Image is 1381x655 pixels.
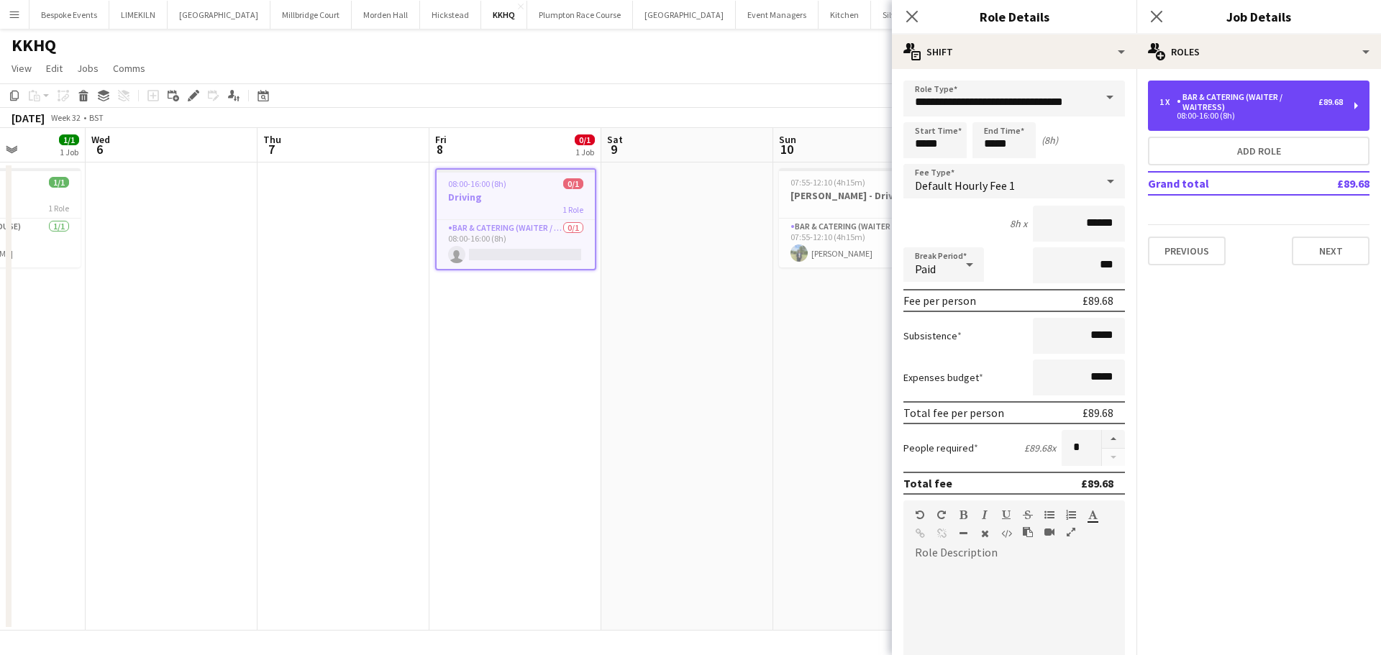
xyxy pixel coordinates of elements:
app-job-card: 07:55-12:10 (4h15m)1/1[PERSON_NAME] - Driving1 RoleBar & Catering (Waiter / waitress)1/107:55-12:... [779,168,940,267]
span: 1/1 [49,177,69,188]
span: Comms [113,62,145,75]
button: Clear Formatting [980,528,990,539]
button: Silverstone [871,1,935,29]
div: 1 Job [60,147,78,157]
button: Underline [1001,509,1011,521]
div: Total fee per person [903,406,1004,420]
button: Redo [936,509,947,521]
div: £89.68 [1083,293,1113,308]
div: £89.68 x [1024,441,1056,454]
button: [GEOGRAPHIC_DATA] [633,1,736,29]
div: Roles [1136,35,1381,69]
div: (8h) [1042,134,1058,147]
span: Jobs [77,62,99,75]
td: Grand total [1148,172,1292,195]
a: Jobs [71,59,104,78]
div: Shift [892,35,1136,69]
button: Bespoke Events [29,1,109,29]
h3: Driving [437,191,595,203]
a: Edit [40,59,68,78]
a: Comms [107,59,151,78]
a: View [6,59,37,78]
span: Thu [263,133,281,146]
span: Default Hourly Fee 1 [915,178,1015,193]
button: Event Managers [736,1,819,29]
button: KKHQ [481,1,527,29]
div: 1 x [1159,97,1177,107]
span: Wed [91,133,110,146]
button: LIMEKILN [109,1,168,29]
button: Strikethrough [1023,509,1033,521]
button: Increase [1102,430,1125,449]
span: 6 [89,141,110,157]
button: Text Color [1088,509,1098,521]
span: 9 [605,141,623,157]
button: Horizontal Line [958,528,968,539]
span: 10 [777,141,796,157]
h3: Role Details [892,7,1136,26]
label: Subsistence [903,329,962,342]
span: 07:55-12:10 (4h15m) [790,177,865,188]
div: 8h x [1010,217,1027,230]
div: £89.68 [1318,97,1343,107]
span: 08:00-16:00 (8h) [448,178,506,189]
button: Ordered List [1066,509,1076,521]
button: Kitchen [819,1,871,29]
div: £89.68 [1081,476,1113,490]
button: Plumpton Race Course [527,1,633,29]
span: Sun [779,133,796,146]
span: 0/1 [563,178,583,189]
span: Edit [46,62,63,75]
label: Expenses budget [903,371,983,384]
div: BST [89,112,104,123]
span: 7 [261,141,281,157]
span: Paid [915,262,936,276]
span: Fri [435,133,447,146]
app-card-role: Bar & Catering (Waiter / waitress)1/107:55-12:10 (4h15m)[PERSON_NAME] [779,219,940,267]
button: Previous [1148,237,1226,265]
button: HTML Code [1001,528,1011,539]
span: 1 Role [48,203,69,214]
div: [DATE] [12,111,45,125]
div: Total fee [903,476,952,490]
h3: [PERSON_NAME] - Driving [779,189,940,202]
div: 08:00-16:00 (8h) [1159,112,1343,119]
h1: KKHQ [12,35,56,56]
span: 8 [433,141,447,157]
button: Undo [915,509,925,521]
button: Paste as plain text [1023,526,1033,538]
button: Unordered List [1044,509,1054,521]
div: £89.68 [1083,406,1113,420]
button: Hickstead [420,1,481,29]
button: Fullscreen [1066,526,1076,538]
td: £89.68 [1292,172,1369,195]
span: View [12,62,32,75]
app-job-card: 08:00-16:00 (8h)0/1Driving1 RoleBar & Catering (Waiter / waitress)0/108:00-16:00 (8h) [435,168,596,270]
span: Week 32 [47,112,83,123]
div: Fee per person [903,293,976,308]
div: 1 Job [575,147,594,157]
label: People required [903,441,978,454]
span: 1/1 [59,134,79,145]
button: Add role [1148,137,1369,165]
button: Morden Hall [352,1,420,29]
button: [GEOGRAPHIC_DATA] [168,1,270,29]
button: Insert video [1044,526,1054,538]
div: Bar & Catering (Waiter / waitress) [1177,92,1318,112]
button: Next [1292,237,1369,265]
button: Bold [958,509,968,521]
span: 1 Role [562,204,583,215]
app-card-role: Bar & Catering (Waiter / waitress)0/108:00-16:00 (8h) [437,220,595,269]
span: 0/1 [575,134,595,145]
button: Italic [980,509,990,521]
button: Millbridge Court [270,1,352,29]
span: Sat [607,133,623,146]
h3: Job Details [1136,7,1381,26]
